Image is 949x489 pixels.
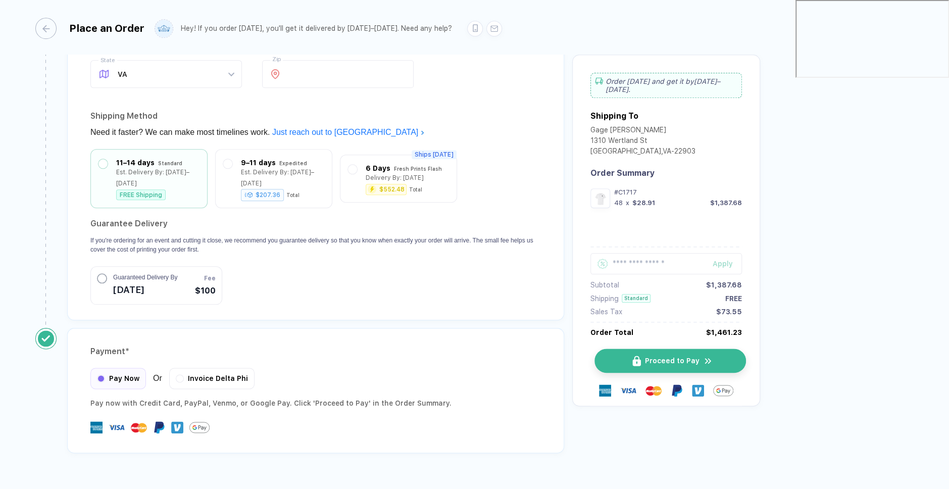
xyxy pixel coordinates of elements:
div: x [625,199,630,207]
div: Order Summary [590,168,742,178]
span: Guaranteed Delivery By [113,273,177,282]
span: Pay Now [109,374,139,382]
div: Delivery By: [DATE] [366,172,424,183]
iframe: profile [4,15,158,92]
div: Shipping Method [90,108,541,124]
div: Standard [622,294,651,303]
div: $552.48 [379,186,405,192]
div: 6 Days Fresh Prints FlashDelivery By: [DATE]$552.48Total [348,163,449,194]
img: express [90,421,103,433]
div: FREE [725,295,742,303]
img: icon [704,356,713,366]
div: $207.36 [241,189,284,201]
div: Shipping [590,295,619,303]
div: Apply [713,260,742,268]
a: Just reach out to [GEOGRAPHIC_DATA] [272,128,425,136]
div: $1,387.68 [710,199,742,207]
img: icon [632,356,641,366]
div: Total [286,192,299,198]
div: Need it faster? We can make most timelines work. [90,124,541,140]
div: Shipping To [590,111,638,121]
div: Hey! If you order [DATE], you'll get it delivered by [DATE]–[DATE]. Need any help? [181,24,452,33]
img: Venmo [692,384,704,397]
div: Order Total [590,328,633,336]
div: Fresh Prints Flash [394,163,442,174]
img: visa [109,419,125,435]
div: $73.55 [716,308,742,316]
button: Guaranteed Delivery By[DATE]Fee$100 [90,266,222,305]
img: master-card [131,419,147,435]
span: Fee [204,274,216,283]
div: Or [90,368,255,389]
div: 1310 Wertland St [590,136,695,147]
img: Paypal [153,421,165,433]
div: $1,461.23 [706,328,742,336]
div: Sales Tax [590,308,622,316]
div: 9–11 days [241,157,276,168]
button: iconProceed to Payicon [594,349,746,373]
div: Invoice Delta Phi [169,368,255,389]
h2: Guarantee Delivery [90,216,541,232]
div: 11–14 days [116,157,155,168]
p: If you're ordering for an event and cutting it close, we recommend you guarantee delivery so that... [90,236,541,254]
span: Proceed to Pay [645,357,700,365]
div: 48 [614,199,623,207]
img: 1759875809277spzat_nt_front.png [593,191,608,206]
img: user profile [155,20,173,37]
div: Est. Delivery By: [DATE]–[DATE] [116,167,199,189]
div: Expedited [279,158,307,169]
img: Paypal [671,384,683,397]
div: Standard [158,158,182,169]
div: [GEOGRAPHIC_DATA] , VA - 22903 [590,147,695,158]
div: 9–11 days ExpeditedEst. Delivery By: [DATE]–[DATE]$207.36Total [223,157,324,200]
div: Gage [PERSON_NAME] [590,126,695,136]
img: visa [620,382,636,399]
div: Pay Now [90,368,146,389]
span: Ships [DATE] [412,150,457,159]
div: FREE Shipping [116,189,166,200]
div: Place an Order [69,22,144,34]
div: Payment [90,344,541,360]
div: 6 Days [366,163,390,174]
img: express [599,384,611,397]
img: master-card [645,382,662,399]
span: [DATE] [113,282,177,298]
div: 11–14 days StandardEst. Delivery By: [DATE]–[DATE]FREE Shipping [98,157,199,200]
button: Apply [700,253,742,274]
div: Pay now with Credit Card, PayPal , Venmo , or Google Pay. Click 'Proceed to Pay' in the Order Sum... [90,397,541,409]
div: $28.91 [632,199,655,207]
div: Est. Delivery By: [DATE]–[DATE] [241,167,324,189]
div: Total [409,186,422,192]
div: Subtotal [590,281,619,289]
span: $100 [195,285,216,297]
div: $1,387.68 [706,281,742,289]
img: GPay [713,380,733,401]
img: GPay [189,417,210,437]
div: #C1717 [614,188,742,196]
div: Order [DATE] and get it by [DATE]–[DATE] . [590,73,742,98]
img: Venmo [171,421,183,433]
span: VA [118,61,234,87]
span: Invoice Delta Phi [188,374,248,382]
